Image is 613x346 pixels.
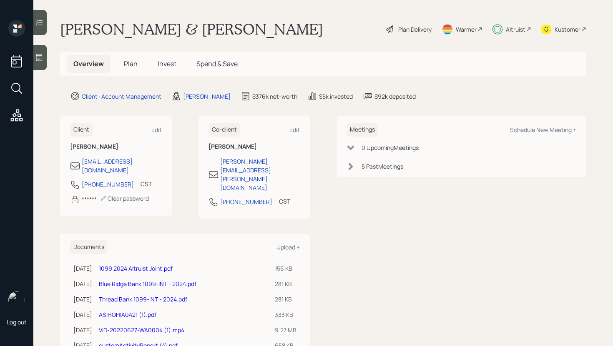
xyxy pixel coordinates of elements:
a: Blue Ridge Bank 1099-INT - 2024.pdf [99,280,196,288]
div: 0 Upcoming Meeting s [362,143,419,152]
div: [DATE] [73,295,92,304]
div: [PERSON_NAME][EMAIL_ADDRESS][PERSON_NAME][DOMAIN_NAME] [220,157,300,192]
div: 156 KB [275,264,296,273]
div: Warmer [456,25,477,34]
h6: Meetings [347,123,378,137]
div: 9.27 MB [275,326,296,334]
div: $5k invested [319,92,353,101]
div: 281 KB [275,279,296,288]
div: Log out [7,318,27,326]
div: Plan Delivery [398,25,432,34]
div: 5 Past Meeting s [362,162,403,171]
h1: [PERSON_NAME] & [PERSON_NAME] [60,20,323,38]
span: Spend & Save [196,59,238,68]
h6: [PERSON_NAME] [70,143,162,150]
div: $92k deposited [374,92,416,101]
div: Kustomer [555,25,580,34]
div: [PHONE_NUMBER] [82,180,134,189]
a: VID-20220627-WA0004 (1).mp4 [99,326,184,334]
img: retirable_logo.png [8,291,25,308]
div: 281 KB [275,295,296,304]
div: [DATE] [73,279,92,288]
div: Upload + [276,243,300,251]
div: CST [141,179,152,188]
span: Overview [73,59,104,68]
h6: Documents [70,240,108,254]
div: [DATE] [73,326,92,334]
a: Thread Bank 1099-INT - 2024.pdf [99,295,187,303]
a: 1099 2024 Altruist Joint.pdf [99,264,173,272]
div: [DATE] [73,264,92,273]
span: Invest [158,59,176,68]
h6: [PERSON_NAME] [209,143,300,150]
h6: Co-client [209,123,240,137]
a: ASIHOHIA0421 (1).pdf [99,311,156,319]
div: [PERSON_NAME] [183,92,231,101]
div: Schedule New Meeting + [510,126,576,134]
div: Altruist [506,25,525,34]
div: Edit [289,126,300,134]
div: Edit [151,126,162,134]
div: [EMAIL_ADDRESS][DOMAIN_NAME] [82,157,162,174]
div: $376k net-worth [252,92,297,101]
div: 333 KB [275,310,296,319]
div: Clear password [100,194,149,202]
div: CST [279,197,290,206]
h6: Client [70,123,93,137]
div: [DATE] [73,310,92,319]
span: Plan [124,59,138,68]
div: [PHONE_NUMBER] [220,197,272,206]
div: Client · Account Management [82,92,161,101]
